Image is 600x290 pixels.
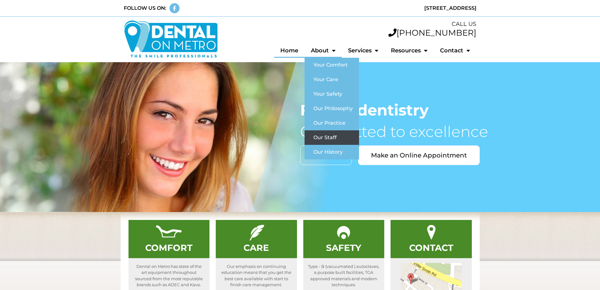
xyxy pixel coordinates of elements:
[300,145,352,165] a: Services
[303,4,477,12] div: [STREET_ADDRESS]
[305,116,359,130] a: Our Practice
[305,130,359,145] a: Our Staff
[305,101,359,116] a: Our Philosophy
[358,145,480,165] a: Make an Online Appointment
[371,152,467,158] span: Make an Online Appointment
[434,43,476,58] a: Contact
[243,242,269,253] a: CARE
[305,58,359,72] a: Your Comfort
[409,242,453,253] a: CONTACT
[124,4,166,12] div: FOLLOW US ON:
[224,20,477,28] div: CALL US
[342,43,385,58] a: Services
[305,72,359,87] a: Your Care
[388,28,476,38] a: [PHONE_NUMBER]
[274,43,305,58] a: Home
[305,145,359,159] a: Our History
[305,43,342,58] a: About
[305,87,359,101] a: Your Safety
[224,43,477,58] nav: Menu
[326,242,361,253] a: SAFETY
[385,43,434,58] a: Resources
[305,58,359,159] ul: About
[145,242,192,253] a: COMFORT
